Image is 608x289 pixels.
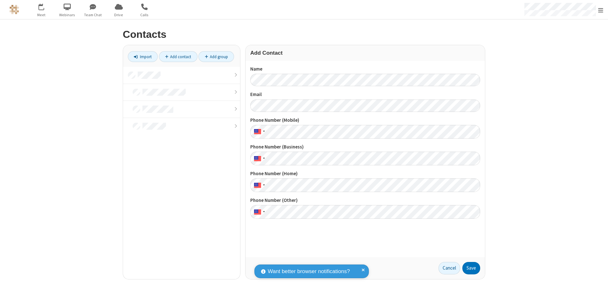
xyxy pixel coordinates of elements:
[250,205,267,219] div: United States: + 1
[268,267,350,276] span: Want better browser notifications?
[250,91,480,98] label: Email
[107,12,131,18] span: Drive
[439,262,460,275] a: Cancel
[250,65,480,73] label: Name
[462,262,480,275] button: Save
[250,170,480,177] label: Phone Number (Home)
[250,178,267,192] div: United States: + 1
[81,12,105,18] span: Team Chat
[133,12,156,18] span: Calls
[123,29,485,40] h2: Contacts
[128,51,158,62] a: Import
[250,117,480,124] label: Phone Number (Mobile)
[30,12,53,18] span: Meet
[250,50,480,56] h3: Add Contact
[55,12,79,18] span: Webinars
[159,51,197,62] a: Add contact
[250,197,480,204] label: Phone Number (Other)
[250,152,267,165] div: United States: + 1
[10,5,19,14] img: QA Selenium DO NOT DELETE OR CHANGE
[250,143,480,151] label: Phone Number (Business)
[43,3,47,8] div: 1
[198,51,234,62] a: Add group
[250,125,267,139] div: United States: + 1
